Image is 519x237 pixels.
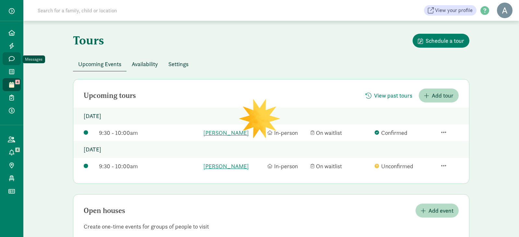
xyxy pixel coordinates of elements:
[3,146,21,159] a: 4
[424,5,477,16] a: View your profile
[311,128,371,137] div: On waitlist
[432,91,453,100] span: Add tour
[360,89,417,102] button: View past tours
[360,92,417,100] a: View past tours
[428,206,453,215] span: Add event
[99,128,200,137] div: 9:30 - 10:00am
[267,162,308,171] div: In-person
[168,60,188,68] span: Settings
[127,57,163,71] button: Availability
[163,57,194,71] button: Settings
[132,60,158,68] span: Availability
[375,128,435,137] div: Confirmed
[73,57,127,71] button: Upcoming Events
[84,207,125,215] h2: Open houses
[73,223,469,231] p: Create one-time events for groups of people to visit
[84,92,136,100] h2: Upcoming tours
[78,60,121,68] span: Upcoming Events
[73,34,104,47] h1: Tours
[34,4,216,17] input: Search for a family, child or location
[375,162,435,171] div: Unconfirmed
[413,34,469,48] button: Schedule a tour
[487,206,519,237] iframe: Chat Widget
[203,162,264,171] a: [PERSON_NAME]
[15,80,20,84] span: 4
[73,141,469,158] p: [DATE]
[426,36,464,45] span: Schedule a tour
[99,162,200,171] div: 9:30 - 10:00am
[374,91,412,100] span: View past tours
[3,78,21,91] a: 4
[435,6,473,14] span: View your profile
[203,128,264,137] a: [PERSON_NAME]
[73,108,469,124] p: [DATE]
[419,89,459,102] button: Add tour
[311,162,371,171] div: On waitlist
[416,204,459,218] button: Add event
[15,148,20,152] span: 4
[25,56,42,63] div: Messages
[267,128,308,137] div: In-person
